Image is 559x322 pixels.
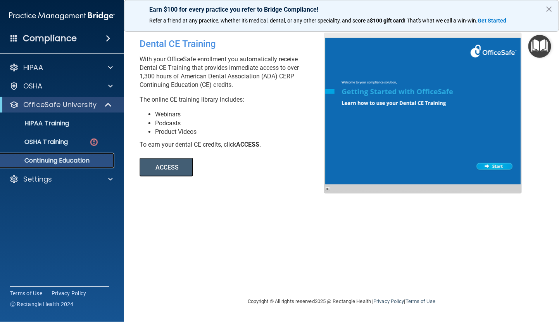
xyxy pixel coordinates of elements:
[149,17,370,24] span: Refer a friend at any practice, whether it's medical, dental, or any other speciality, and score a
[140,95,330,104] p: The online CE training library includes:
[404,17,478,24] span: ! That's what we call a win-win.
[370,17,404,24] strong: $100 gift card
[155,110,330,119] li: Webinars
[140,140,330,149] div: To earn your dental CE credits, click .
[10,300,74,308] span: Ⓒ Rectangle Health 2024
[23,100,97,109] p: OfficeSafe University
[89,137,99,147] img: danger-circle.6113f641.png
[9,8,115,24] img: PMB logo
[545,3,553,15] button: Close
[149,6,534,13] p: Earn $100 for every practice you refer to Bridge Compliance!
[9,175,113,184] a: Settings
[200,289,483,314] div: Copyright © All rights reserved 2025 @ Rectangle Health | |
[5,119,69,127] p: HIPAA Training
[528,35,551,58] button: Open Resource Center
[140,165,352,171] a: ACCESS
[23,63,43,72] p: HIPAA
[373,298,404,304] a: Privacy Policy
[140,33,330,55] div: Dental CE Training
[23,175,52,184] p: Settings
[23,33,77,44] h4: Compliance
[405,298,435,304] a: Terms of Use
[236,141,259,148] b: ACCESS
[478,17,507,24] a: Get Started
[9,81,113,91] a: OSHA
[9,63,113,72] a: HIPAA
[10,289,42,297] a: Terms of Use
[155,119,330,128] li: Podcasts
[478,17,506,24] strong: Get Started
[23,81,43,91] p: OSHA
[140,158,193,177] button: ACCESS
[155,128,330,136] li: Product Videos
[52,289,86,297] a: Privacy Policy
[140,55,330,89] p: With your OfficeSafe enrollment you automatically receive Dental CE Training that provides immedi...
[5,138,68,146] p: OSHA Training
[5,157,111,164] p: Continuing Education
[9,100,112,109] a: OfficeSafe University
